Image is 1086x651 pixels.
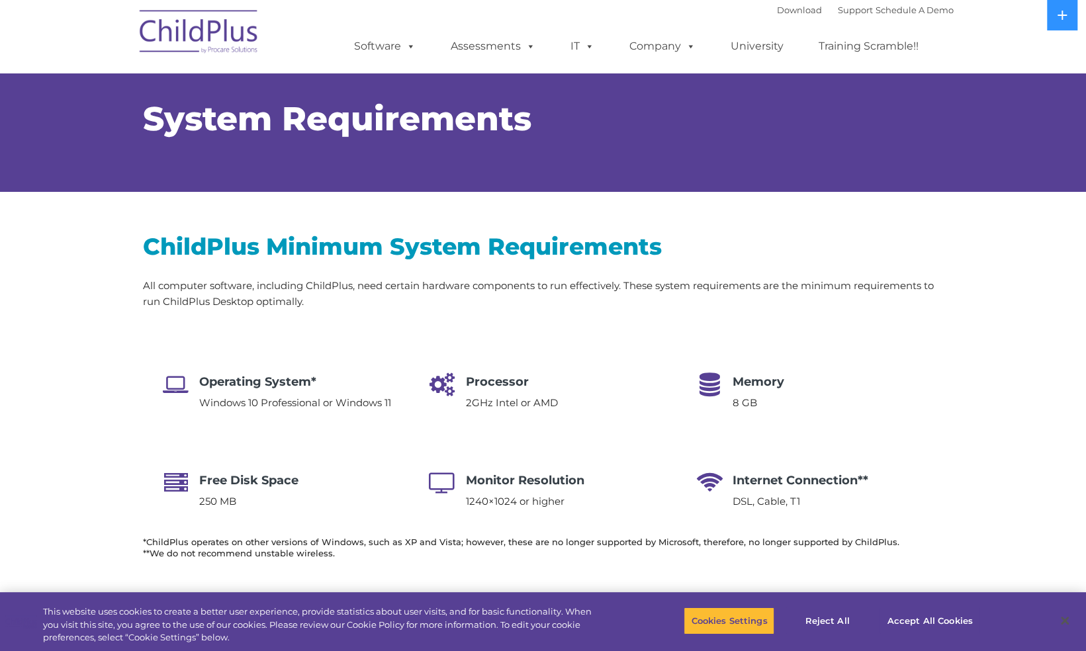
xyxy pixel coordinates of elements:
a: Software [341,33,429,60]
span: 1240×1024 or higher [466,495,565,507]
h6: *ChildPlus operates on other versions of Windows, such as XP and Vista; however, these are no lon... [143,537,944,559]
span: Monitor Resolution [466,473,584,488]
img: ChildPlus by Procare Solutions [133,1,265,67]
a: Assessments [437,33,549,60]
font: | [777,5,954,15]
a: IT [557,33,608,60]
span: Free Disk Space [199,473,298,488]
span: 250 MB [199,495,236,507]
p: All computer software, including ChildPlus, need certain hardware components to run effectively. ... [143,278,944,310]
div: This website uses cookies to create a better user experience, provide statistics about user visit... [43,605,598,644]
span: DSL, Cable, T1 [733,495,800,507]
span: Processor [466,374,529,389]
a: Support [838,5,873,15]
h2: ChildPlus Minimum System Requirements [143,232,944,261]
button: Cookies Settings [684,607,774,634]
button: Close [1050,606,1079,635]
span: System Requirements [143,99,531,139]
span: Memory [733,374,784,389]
button: Reject All [786,607,868,634]
span: 2GHz Intel or AMD [466,396,558,409]
a: Training Scramble!! [805,33,932,60]
p: Windows 10 Professional or Windows 11 [199,395,391,411]
a: Schedule A Demo [876,5,954,15]
span: 8 GB [733,396,757,409]
a: University [717,33,797,60]
button: Accept All Cookies [880,607,979,634]
h4: Operating System* [199,372,391,391]
a: Download [777,5,822,15]
a: Company [616,33,709,60]
span: Internet Connection** [733,473,868,488]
